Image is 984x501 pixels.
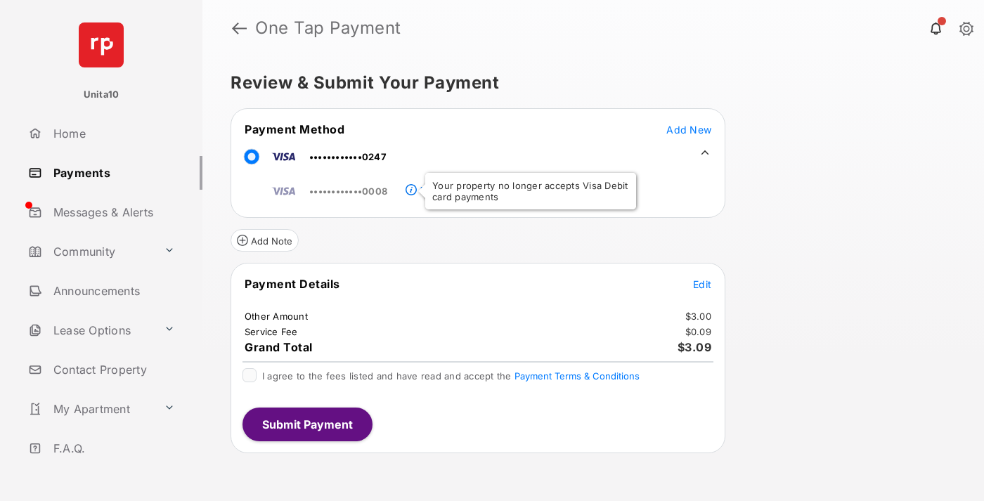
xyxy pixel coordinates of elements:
[255,20,401,37] strong: One Tap Payment
[678,340,712,354] span: $3.09
[685,310,712,323] td: $3.00
[22,431,202,465] a: F.A.Q.
[231,229,299,252] button: Add Note
[245,277,340,291] span: Payment Details
[666,124,711,136] span: Add New
[309,151,387,162] span: ••••••••••••0247
[22,274,202,308] a: Announcements
[79,22,124,67] img: svg+xml;base64,PHN2ZyB4bWxucz0iaHR0cDovL3d3dy53My5vcmcvMjAwMC9zdmciIHdpZHRoPSI2NCIgaGVpZ2h0PSI2NC...
[245,122,344,136] span: Payment Method
[262,370,640,382] span: I agree to the fees listed and have read and accept the
[22,235,158,268] a: Community
[22,313,158,347] a: Lease Options
[244,325,299,338] td: Service Fee
[514,370,640,382] button: I agree to the fees listed and have read and accept the
[22,117,202,150] a: Home
[693,277,711,291] button: Edit
[425,173,636,209] div: Your property no longer accepts Visa Debit card payments
[417,174,535,197] a: Payment Method Unavailable
[666,122,711,136] button: Add New
[84,88,119,102] p: Unita10
[231,74,945,91] h5: Review & Submit Your Payment
[309,186,387,197] span: ••••••••••••0008
[22,392,158,426] a: My Apartment
[22,156,202,190] a: Payments
[685,325,712,338] td: $0.09
[22,353,202,386] a: Contact Property
[245,340,313,354] span: Grand Total
[242,408,373,441] button: Submit Payment
[22,195,202,229] a: Messages & Alerts
[693,278,711,290] span: Edit
[244,310,309,323] td: Other Amount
